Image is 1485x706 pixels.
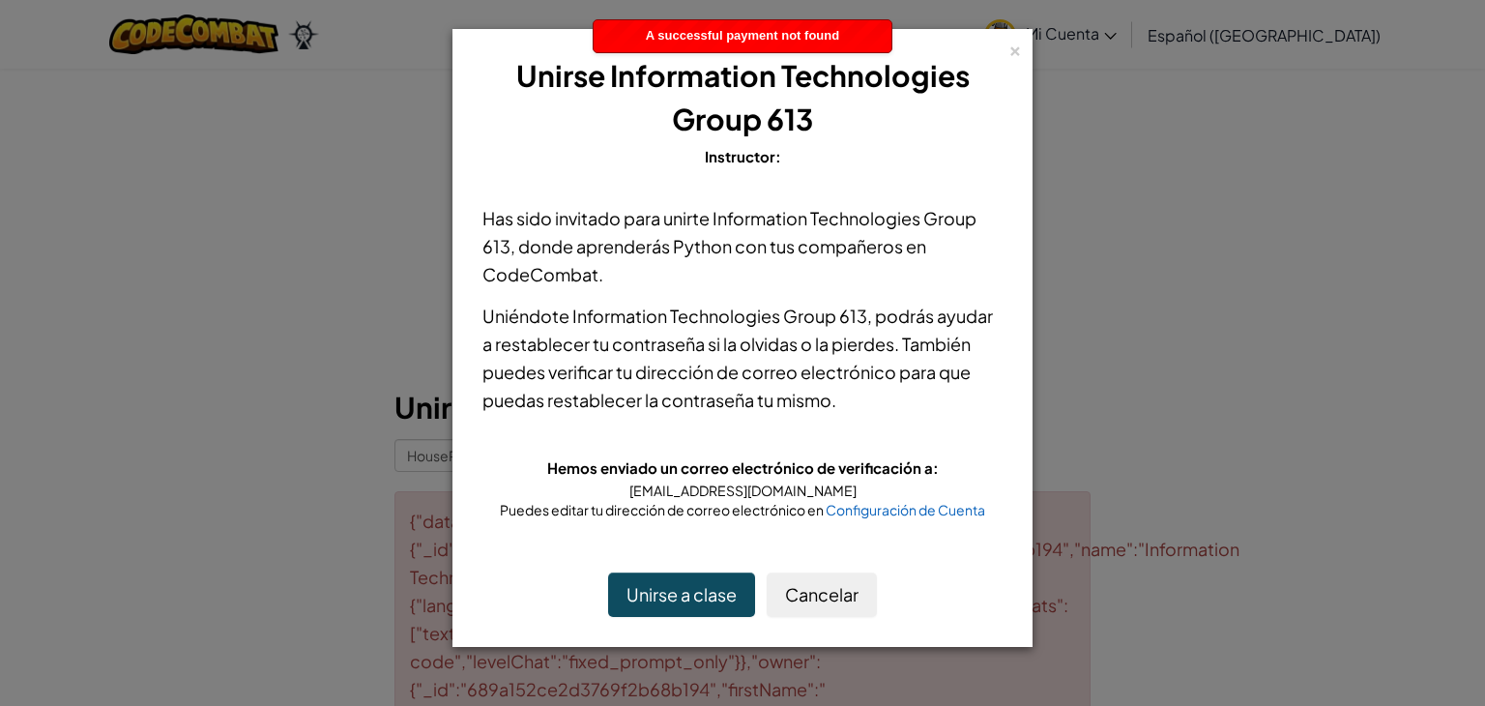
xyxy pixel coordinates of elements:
[482,207,976,257] span: Information Technologies Group 613
[516,57,605,94] span: Unirse
[500,501,826,518] span: Puedes editar tu dirección de correo electrónico en
[1008,38,1022,58] div: ×
[646,28,839,43] span: A successful payment not found
[547,458,939,477] span: Hemos enviado un correo electrónico de verificación a:
[608,573,755,617] button: Unirse a clase
[867,305,875,327] span: ,
[572,305,867,327] span: Information Technologies Group 613
[826,501,985,518] a: Configuración de Cuenta
[510,235,673,257] span: , donde aprenderás
[482,207,713,229] span: Has sido invitado para unirte
[482,305,572,327] span: Uniéndote
[705,147,781,165] span: Instructor:
[482,481,1003,500] div: [EMAIL_ADDRESS][DOMAIN_NAME]
[610,57,970,137] span: Information Technologies Group 613
[673,235,732,257] span: Python
[767,573,877,617] button: Cancelar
